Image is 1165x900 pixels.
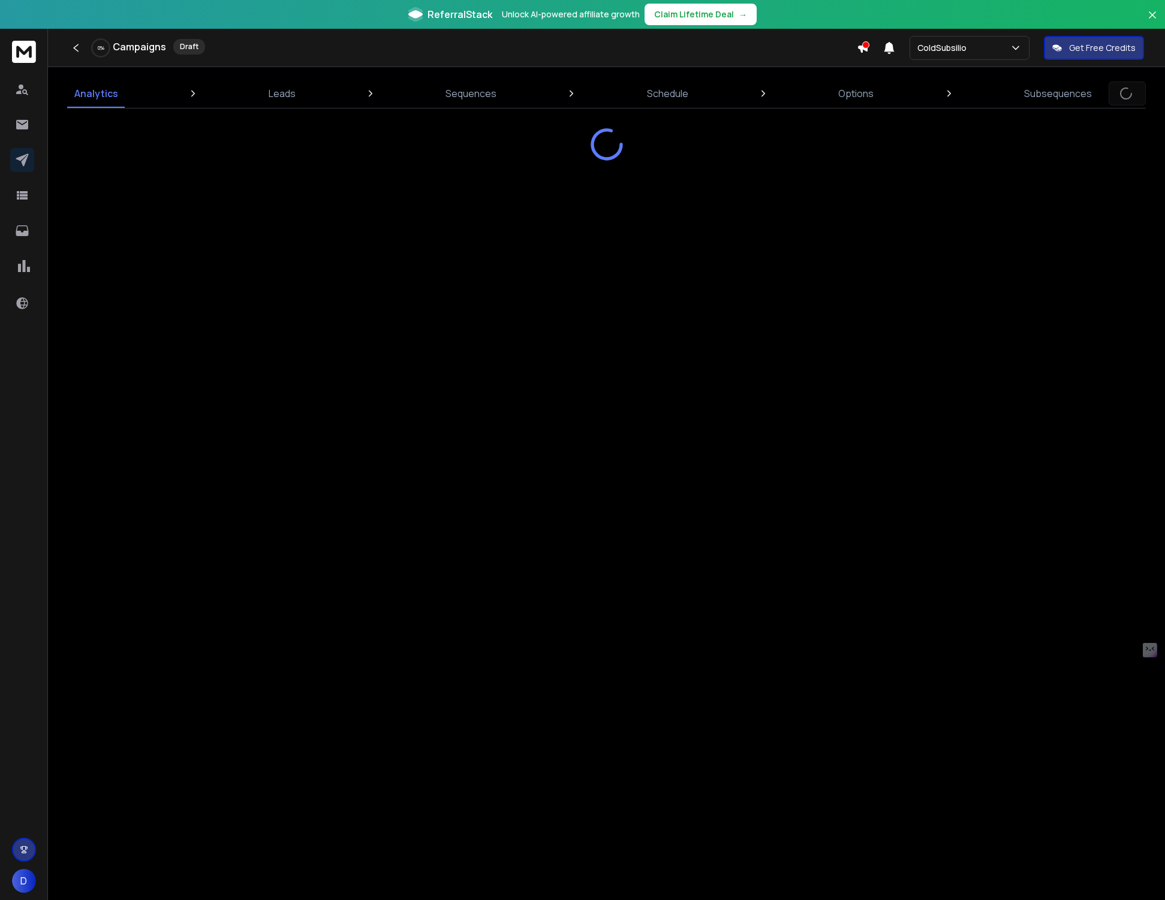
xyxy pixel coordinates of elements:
a: Sequences [438,79,504,108]
p: Analytics [74,86,118,101]
button: D [12,869,36,893]
a: Analytics [67,79,125,108]
a: Subsequences [1017,79,1099,108]
span: → [739,8,747,20]
p: Options [838,86,874,101]
button: Close banner [1145,7,1160,36]
p: Leads [269,86,296,101]
button: Claim Lifetime Deal→ [645,4,757,25]
p: 0 % [98,44,104,52]
p: ColdSubsilio [917,42,971,54]
p: Sequences [445,86,496,101]
p: Get Free Credits [1069,42,1136,54]
p: Schedule [647,86,688,101]
a: Options [831,79,881,108]
span: ReferralStack [428,7,492,22]
a: Leads [261,79,303,108]
h1: Campaigns [113,40,166,54]
a: Schedule [640,79,696,108]
div: Draft [173,39,205,55]
p: Subsequences [1024,86,1092,101]
p: Unlock AI-powered affiliate growth [502,8,640,20]
button: Get Free Credits [1044,36,1144,60]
